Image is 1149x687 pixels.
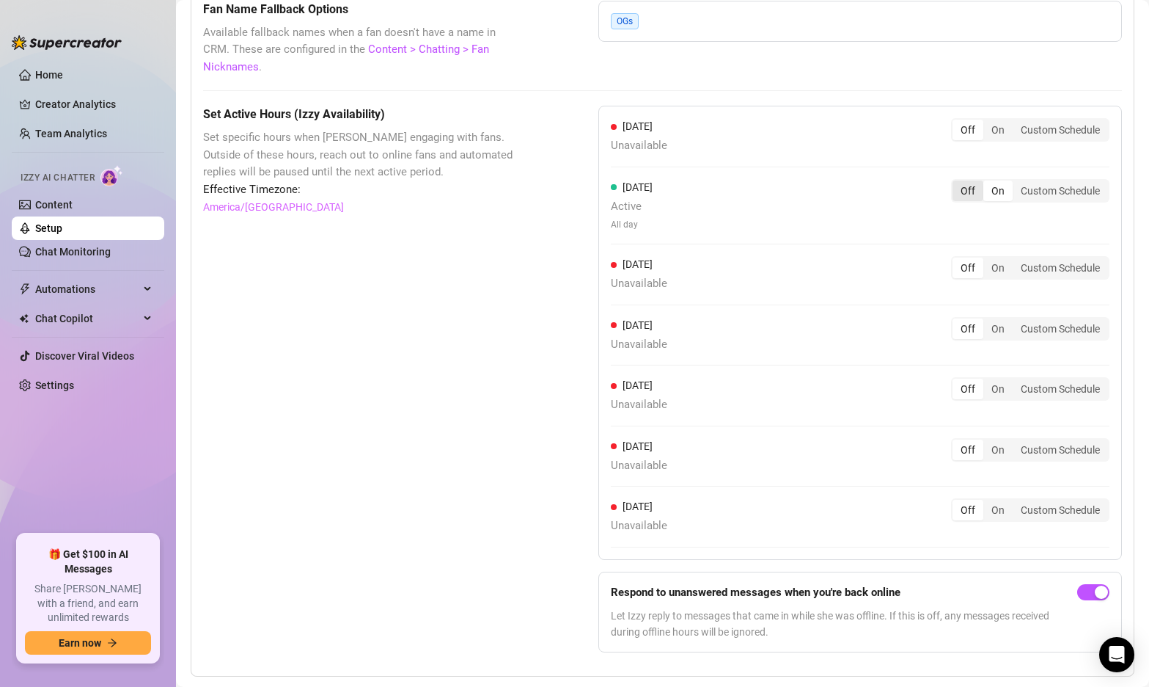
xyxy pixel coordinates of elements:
[611,336,667,354] span: Unavailable
[951,256,1109,280] div: segmented control
[1013,319,1108,339] div: Custom Schedule
[35,277,139,301] span: Automations
[1013,120,1108,140] div: Custom Schedule
[35,222,62,234] a: Setup
[611,198,653,216] span: Active
[952,120,983,140] div: Off
[611,275,667,293] span: Unavailable
[35,246,111,258] a: Chat Monitoring
[35,92,153,116] a: Creator Analytics
[623,258,653,270] span: [DATE]
[952,258,983,278] div: Off
[983,181,1013,201] div: On
[25,582,151,625] span: Share [PERSON_NAME] with a friend, and earn unlimited rewards
[611,218,653,232] span: All day
[611,457,667,475] span: Unavailable
[611,608,1071,640] span: Let Izzy reply to messages that came in while she was offline. If this is off, any messages recei...
[611,586,900,599] strong: Respond to unanswered messages when you're back online
[1013,379,1108,399] div: Custom Schedule
[983,500,1013,520] div: On
[611,13,639,29] span: OGs
[21,171,95,185] span: Izzy AI Chatter
[1013,258,1108,278] div: Custom Schedule
[35,128,107,139] a: Team Analytics
[107,638,117,648] span: arrow-right
[611,517,667,535] span: Unavailable
[25,548,151,576] span: 🎁 Get $100 in AI Messages
[35,350,134,362] a: Discover Viral Videos
[951,438,1109,462] div: segmented control
[35,69,63,81] a: Home
[35,379,74,391] a: Settings
[1099,637,1134,672] div: Open Intercom Messenger
[203,24,525,76] span: Available fallback names when a fan doesn't have a name in CRM. These are configured in the .
[952,379,983,399] div: Off
[100,165,123,186] img: AI Chatter
[203,106,525,123] h5: Set Active Hours (Izzy Availability)
[623,440,653,452] span: [DATE]
[951,317,1109,341] div: segmented control
[203,129,525,181] span: Set specific hours when [PERSON_NAME] engaging with fans. Outside of these hours, reach out to on...
[983,319,1013,339] div: On
[952,500,983,520] div: Off
[983,120,1013,140] div: On
[203,1,525,18] h5: Fan Name Fallback Options
[951,179,1109,203] div: segmented control
[983,379,1013,399] div: On
[611,396,667,414] span: Unavailable
[951,498,1109,522] div: segmented control
[983,440,1013,460] div: On
[611,137,667,155] span: Unavailable
[35,307,139,330] span: Chat Copilot
[25,631,151,655] button: Earn nowarrow-right
[19,313,29,324] img: Chat Copilot
[983,258,1013,278] div: On
[1013,500,1108,520] div: Custom Schedule
[951,377,1109,401] div: segmented control
[952,440,983,460] div: Off
[203,181,525,199] span: Effective Timezone:
[623,319,653,331] span: [DATE]
[1013,181,1108,201] div: Custom Schedule
[623,501,653,512] span: [DATE]
[19,283,31,295] span: thunderbolt
[623,120,653,132] span: [DATE]
[1013,440,1108,460] div: Custom Schedule
[59,637,101,649] span: Earn now
[623,181,653,193] span: [DATE]
[203,199,344,215] a: America/[GEOGRAPHIC_DATA]
[203,43,489,73] a: Content > Chatting > Fan Nicknames
[952,181,983,201] div: Off
[623,379,653,391] span: [DATE]
[12,35,122,50] img: logo-BBDzfeDw.svg
[951,118,1109,142] div: segmented control
[35,199,73,211] a: Content
[952,319,983,339] div: Off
